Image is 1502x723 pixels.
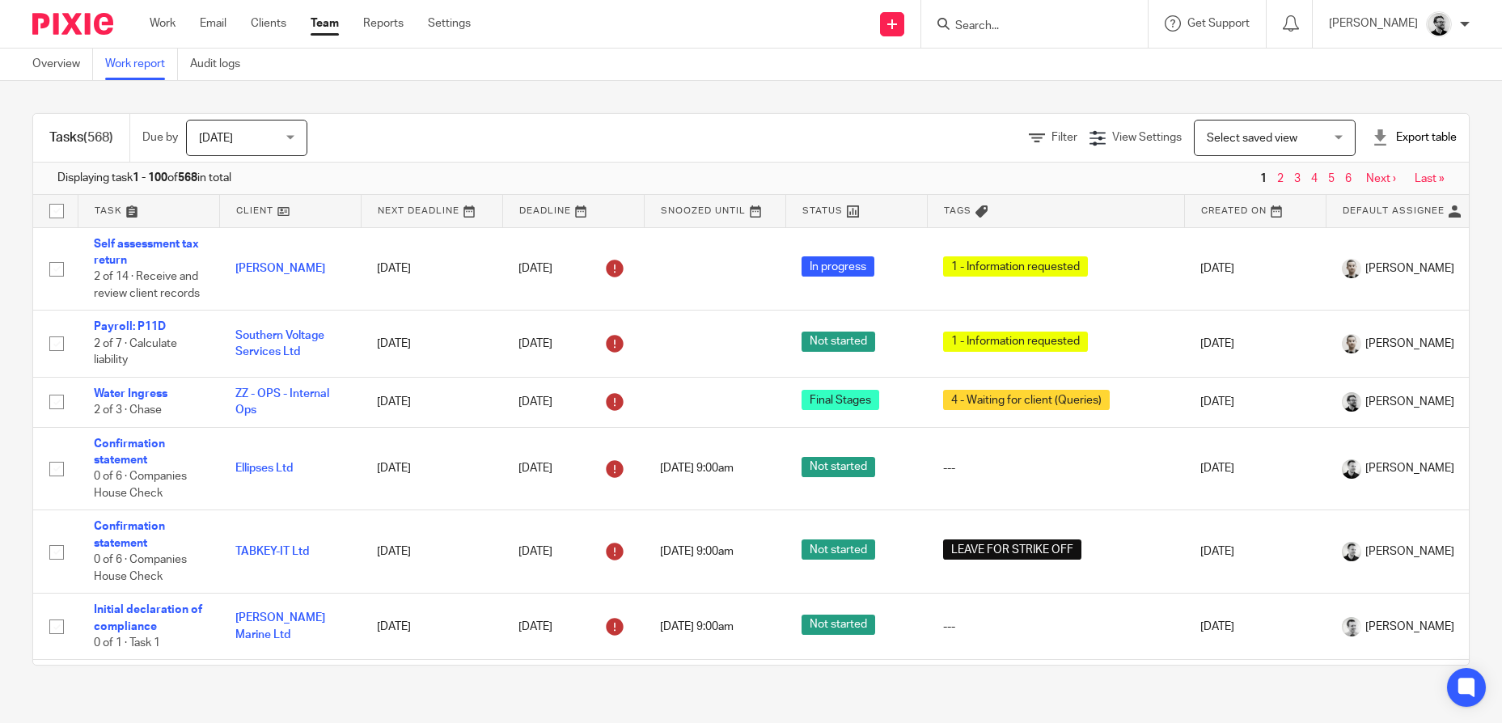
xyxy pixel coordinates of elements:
span: View Settings [1112,132,1182,143]
a: 5 [1328,173,1335,184]
td: [DATE] [361,227,502,311]
a: Confirmation statement [94,521,165,548]
a: 3 [1294,173,1301,184]
span: Tags [944,206,971,215]
a: 6 [1345,173,1352,184]
a: Clients [251,15,286,32]
span: 4 - Waiting for client (Queries) [943,390,1110,410]
div: [DATE] [518,389,628,415]
td: [DATE] [1184,594,1326,660]
td: [DATE] [361,377,502,427]
span: 1 - Information requested [943,332,1088,352]
b: 1 - 100 [133,172,167,184]
p: Due by [142,129,178,146]
b: 568 [178,172,197,184]
img: PS.png [1342,334,1361,353]
span: Not started [802,615,875,635]
span: Displaying task of in total [57,170,231,186]
a: TABKEY-IT Ltd [235,546,309,557]
a: [PERSON_NAME] [235,263,325,274]
a: Email [200,15,226,32]
a: Next › [1366,173,1396,184]
input: Search [954,19,1099,34]
div: [DATE] [518,614,628,640]
img: Andy_2025.jpg [1342,617,1361,636]
span: [PERSON_NAME] [1365,619,1454,635]
a: Audit logs [190,49,252,80]
span: Final Stages [802,390,879,410]
span: [PERSON_NAME] [1365,460,1454,476]
span: 1 - Information requested [943,256,1088,277]
a: Water Ingress [94,388,167,400]
td: [DATE] [1184,510,1326,594]
span: Not started [802,332,875,352]
a: Last » [1415,173,1445,184]
div: [DATE] [518,539,628,564]
span: LEAVE FOR STRIKE OFF [943,539,1081,560]
a: Team [311,15,339,32]
span: 1 [1256,169,1271,188]
td: [DATE] [361,510,502,594]
span: Get Support [1187,18,1250,29]
div: [DATE] [518,256,628,281]
td: [DATE] [1184,427,1326,510]
td: [DATE] [361,427,502,510]
span: Filter [1051,132,1077,143]
div: Export table [1372,129,1457,146]
span: 2 of 3 · Chase [94,404,162,416]
td: [DATE] [1184,311,1326,377]
img: Jack_2025.jpg [1342,392,1361,412]
div: --- [943,460,1168,476]
a: ZZ - OPS - Internal Ops [235,388,329,416]
div: [DATE] [518,331,628,357]
span: [DATE] 9:00am [660,463,734,475]
span: [PERSON_NAME] [1365,543,1454,560]
span: Not started [802,539,875,560]
a: Work report [105,49,178,80]
img: PS.png [1342,259,1361,278]
span: [DATE] 9:00am [660,546,734,557]
div: --- [943,619,1168,635]
img: Pixie [32,13,113,35]
td: [DATE] [361,594,502,660]
td: [DATE] [1184,377,1326,427]
a: Southern Voltage Services Ltd [235,330,324,357]
a: 2 [1277,173,1284,184]
span: 2 of 7 · Calculate liability [94,338,177,366]
span: Not started [802,457,875,477]
span: (568) [83,131,113,144]
span: [PERSON_NAME] [1365,260,1454,277]
td: [DATE] [1184,227,1326,311]
p: [PERSON_NAME] [1329,15,1418,32]
span: [DATE] 9:00am [660,621,734,632]
span: Select saved view [1207,133,1297,144]
span: 2 of 14 · Receive and review client records [94,271,200,299]
span: In progress [802,256,874,277]
span: [DATE] [199,133,233,144]
img: Dave_2025.jpg [1342,459,1361,479]
img: Jack_2025.jpg [1426,11,1452,37]
span: 0 of 6 · Companies House Check [94,554,187,582]
a: Settings [428,15,471,32]
a: Confirmation statement [94,438,165,466]
a: [PERSON_NAME] Marine Ltd [235,612,325,640]
div: [DATE] [518,456,628,482]
span: 0 of 6 · Companies House Check [94,471,187,500]
a: Self assessment tax return [94,239,199,266]
a: Ellipses Ltd [235,463,293,474]
a: Overview [32,49,93,80]
a: Initial declaration of compliance [94,604,202,632]
span: [PERSON_NAME] [1365,336,1454,352]
a: Work [150,15,176,32]
span: [PERSON_NAME] [1365,394,1454,410]
a: 4 [1311,173,1318,184]
img: Dave_2025.jpg [1342,542,1361,561]
td: [DATE] [361,311,502,377]
nav: pager [1256,172,1445,185]
a: Reports [363,15,404,32]
a: Payroll: P11D [94,321,166,332]
h1: Tasks [49,129,113,146]
span: 0 of 1 · Task 1 [94,637,160,649]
